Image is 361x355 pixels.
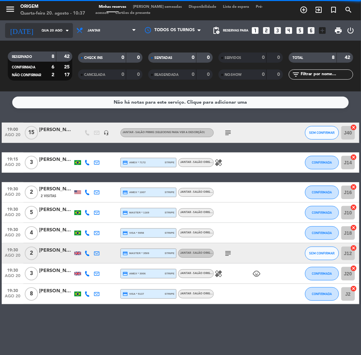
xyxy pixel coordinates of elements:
[350,265,357,272] i: cancel
[305,226,339,240] button: CONFIRMADA
[165,210,174,215] span: stripe
[312,231,332,235] span: CONFIRMADA
[220,5,252,9] span: Lista de espera
[180,191,265,193] span: JANTAR - SALÃO ORIGEM (selecione para ver a descrição)
[318,26,327,35] i: add_box
[214,159,223,167] i: healing
[296,26,305,35] i: looks_5
[4,213,21,221] span: ago 20
[180,161,265,164] span: JANTAR - SALÃO ORIGEM (selecione para ver a descrição)
[122,271,146,276] span: amex * 3006
[122,271,128,276] i: credit_card
[251,26,260,35] i: looks_one
[4,286,21,294] span: 19:30
[39,267,73,275] div: [PERSON_NAME]
[262,26,271,35] i: looks_two
[207,55,211,60] strong: 0
[4,246,21,253] span: 19:30
[39,185,73,193] div: [PERSON_NAME]
[165,190,174,194] span: stripe
[305,186,339,199] button: CONFIRMADA
[180,231,265,234] span: JANTAR - SALÃO ORIGEM (selecione para ver a descrição)
[122,190,146,195] span: amex * 1007
[350,285,357,292] i: cancel
[154,56,172,60] span: SENTADAS
[305,156,339,169] button: CONFIRMADA
[350,184,357,190] i: cancel
[262,55,265,60] strong: 0
[165,231,174,235] span: stripe
[350,245,357,251] i: cancel
[114,99,247,106] div: Não há notas para este serviço. Clique para adicionar uma
[350,204,357,211] i: cancel
[4,294,21,302] span: ago 20
[12,66,35,69] span: CONFIRMADA
[165,271,174,276] span: stripe
[4,266,21,274] span: 19:30
[292,70,300,79] i: filter_list
[225,73,242,77] span: NO-SHOW
[137,72,141,77] strong: 0
[64,65,71,69] strong: 25
[350,224,357,231] i: cancel
[345,55,351,60] strong: 42
[300,6,308,14] i: add_circle_outline
[5,4,15,17] button: menu
[112,11,154,15] span: Cartões de presente
[300,71,353,78] input: Filtrar por nome...
[39,156,73,164] div: [PERSON_NAME]
[312,190,332,194] span: CONFIRMADA
[307,26,316,35] i: looks_6
[305,206,339,220] button: CONFIRMADA
[293,56,303,60] span: TOTAL
[277,72,281,77] strong: 0
[344,6,353,14] i: search
[122,291,144,297] span: visa * 5137
[122,160,128,165] i: credit_card
[63,26,71,35] i: arrow_drop_down
[84,56,103,60] span: CHECK INS
[350,154,357,161] i: cancel
[312,161,332,164] span: CONFIRMADA
[121,55,124,60] strong: 0
[52,54,54,59] strong: 8
[25,206,38,220] span: 5
[25,287,38,301] span: 8
[192,72,194,77] strong: 0
[180,272,265,275] span: JANTAR - SALÃO ORIGEM (selecione para ver a descrição)
[185,5,220,9] span: Disponibilidade
[329,6,338,14] i: turned_in_not
[122,251,128,256] i: credit_card
[84,73,105,77] span: CANCELADA
[165,292,174,296] span: stripe
[122,160,146,165] span: amex * 7172
[335,26,343,35] span: print
[20,10,85,17] div: Quarta-feira 20. agosto - 10:37
[273,26,282,35] i: looks_3
[4,155,21,163] span: 19:15
[4,133,21,141] span: ago 20
[39,206,73,214] div: [PERSON_NAME]
[214,270,223,278] i: healing
[122,190,128,195] i: credit_card
[103,130,109,135] i: headset_mic
[4,163,21,170] span: ago 20
[122,251,149,256] span: master * 3509
[4,205,21,213] span: 19:30
[180,211,265,214] span: JANTAR - SALÃO ORIGEM (selecione para ver a descrição)
[25,156,38,169] span: 3
[25,226,38,240] span: 4
[25,126,38,140] span: 15
[122,291,128,297] i: credit_card
[309,251,335,255] span: SEM CONFIRMAR
[212,26,221,35] span: pending_actions
[41,193,56,199] span: 2 Visitas
[305,247,339,260] button: SEM CONFIRMAR
[277,55,281,60] strong: 0
[4,225,21,233] span: 19:30
[39,126,73,134] div: [PERSON_NAME]
[12,74,41,77] span: NÃO CONFIRMAR
[252,270,261,278] i: child_care
[262,72,265,77] strong: 0
[122,210,149,215] span: master * 1169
